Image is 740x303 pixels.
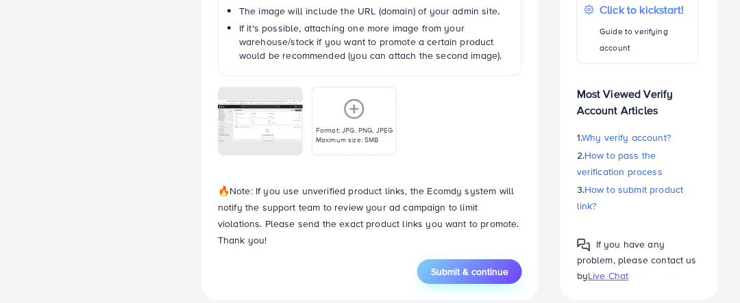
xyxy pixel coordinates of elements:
span: 🔥 [218,184,230,198]
li: The image will include the URL (domain) of your admin site. [239,4,512,18]
p: Click to kickstart! [600,1,691,18]
span: How to pass the verification process [577,148,663,179]
span: If you have any problem, please contact us by [577,237,697,282]
p: Format: JPG, PNG, JPEG [316,125,393,135]
p: 1. [577,129,699,146]
p: 2. [577,147,699,180]
p: Maximum size: 5MB [316,135,393,144]
img: img uploaded [218,100,303,142]
iframe: Chat [682,241,730,293]
p: Most Viewed Verify Account Articles [577,75,699,118]
button: Submit & continue [417,259,522,284]
p: 3. [577,181,699,214]
li: If it's possible, attaching one more image from your warehouse/stock if you want to promote a cer... [239,21,512,63]
img: Popup guide [577,238,591,252]
span: Live Chat [588,269,628,282]
span: How to submit product link? [577,183,684,213]
span: Submit & continue [431,265,508,278]
span: Why verify account? [582,131,671,144]
p: Note: If you use unverified product links, the Ecomdy system will notify the support team to revi... [218,183,522,248]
